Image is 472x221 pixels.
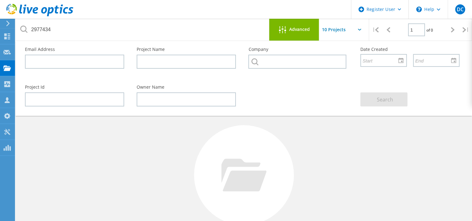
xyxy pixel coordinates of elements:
[25,47,124,52] label: Email Address
[25,85,124,89] label: Project Id
[414,54,455,66] input: End
[361,54,402,66] input: Start
[416,7,422,12] svg: \n
[377,96,393,103] span: Search
[456,7,463,12] span: DC
[248,47,348,52] label: Company
[137,47,236,52] label: Project Name
[360,47,460,52] label: Date Created
[6,13,73,17] a: Live Optics Dashboard
[459,19,472,41] div: |
[16,19,270,41] input: Search projects by name, owner, ID, company, etc
[137,85,236,89] label: Owner Name
[426,27,433,33] span: of 0
[369,19,382,41] div: |
[360,92,407,106] button: Search
[289,27,310,32] span: Advanced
